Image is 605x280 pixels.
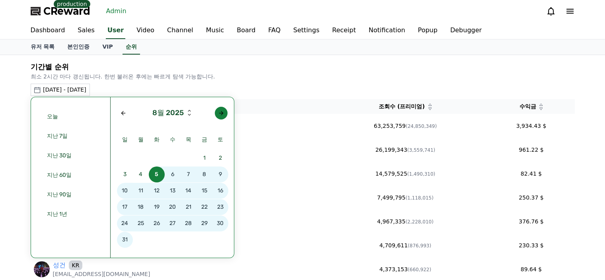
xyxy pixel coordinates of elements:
button: 16 [212,183,228,199]
a: Notification [362,22,412,39]
a: Settings [103,223,153,243]
a: 순위 [123,39,140,55]
button: 18 [133,199,149,215]
span: 조회수 (프리미엄) [379,102,425,111]
span: 17 [117,199,133,215]
span: Home [20,235,34,242]
td: 7,499,795 [323,186,488,210]
button: 6 [165,166,181,183]
td: 26,199,343 [323,138,488,162]
a: 성건 [53,260,66,270]
div: Previous month [120,110,126,116]
span: 3 [117,166,133,182]
span: 토 [212,135,228,144]
span: (3,559,741) [407,147,435,153]
img: http://k.kakaocdn.net/dn/QdNCG/btsF3DKy24N/9rKv6ZT6x4G035KsHbO9ok/img_640x640.jpg [34,261,50,277]
a: CReward [31,5,90,18]
button: 28 [181,215,196,232]
span: 29 [196,215,212,231]
a: 본인인증 [61,39,96,55]
h2: 기간별 순위 [31,61,575,72]
td: 82.41 $ [488,162,574,186]
span: 9 [212,166,228,182]
a: Debugger [444,22,488,39]
span: 6 [165,166,181,182]
span: 월 [133,135,149,144]
button: 지난 7일 [41,128,101,144]
td: 961.22 $ [488,138,574,162]
button: 7 [181,166,196,183]
button: 8 [196,166,212,183]
button: 23 [212,199,228,215]
button: 4 [133,166,149,183]
button: 지난 90일 [41,186,101,203]
td: 4,967,335 [323,210,488,233]
button: 20 [165,199,181,215]
span: (1,118,015) [405,195,433,201]
span: (2,228,010) [405,219,433,225]
button: 3 [117,166,133,183]
span: 27 [165,215,181,231]
button: 12 [149,183,165,199]
span: 28 [181,215,196,231]
button: 26 [149,215,165,232]
p: [EMAIL_ADDRESS][DOMAIN_NAME] [53,270,150,278]
span: 7 [181,166,196,182]
a: Admin [103,5,130,18]
span: 수익금 [519,102,536,111]
span: 수 [165,135,181,144]
button: 22 [196,199,212,215]
a: Video [130,22,161,39]
button: 31 [117,232,133,248]
button: 15 [196,183,212,199]
button: 29 [196,215,212,232]
th: 유저 [31,99,323,114]
button: 19 [149,199,165,215]
a: Board [230,22,262,39]
button: 11 [133,183,149,199]
span: 8 [196,166,212,182]
span: (660,922) [408,267,431,272]
button: 14 [181,183,196,199]
button: 지난 60일 [41,167,101,183]
button: 24 [117,215,133,232]
span: 26 [149,215,165,231]
a: Dashboard [24,22,72,39]
button: 21 [181,199,196,215]
span: 목 [181,135,196,144]
a: User [106,22,125,39]
button: Previous year [187,112,192,117]
a: Home [2,223,53,243]
span: 25 [133,215,149,231]
td: 4,709,611 [323,233,488,257]
a: Music [200,22,231,39]
span: (1,490,310) [407,171,435,177]
button: 지난 1년 [41,206,101,222]
p: 최소 2시간 마다 갱신됩니다. 한번 불러온 후에는 빠르게 탐색 가능합니다. [31,72,575,80]
span: 4 [133,166,149,182]
button: Next year [187,108,192,113]
td: 376.76 $ [488,210,574,233]
span: 2 [212,150,228,166]
span: 30 [212,215,228,231]
a: 유저 목록 [24,39,61,55]
button: 25 [133,215,149,232]
a: Messages [53,223,103,243]
td: 230.33 $ [488,233,574,257]
button: 30 [212,215,228,232]
span: 일 [117,135,133,144]
span: 13 [165,183,181,199]
div: 8월 2025 [152,108,184,118]
td: 3,934.43 $ [488,114,574,138]
a: VIP [96,39,119,55]
span: Settings [118,235,137,242]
